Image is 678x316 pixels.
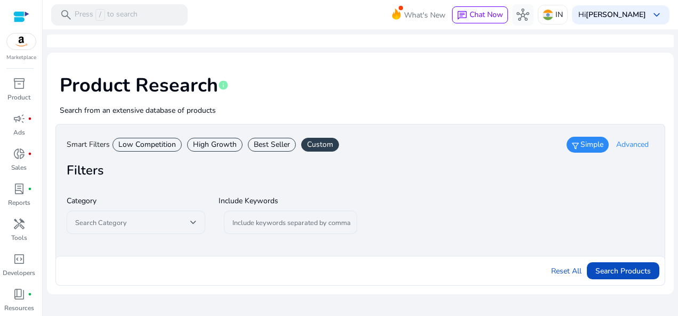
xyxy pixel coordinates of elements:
button: chatChat Now [452,6,508,23]
p: Resources [4,303,34,313]
span: book_4 [13,288,26,301]
span: inventory_2 [13,77,26,90]
img: amazon.svg [7,34,36,49]
p: Marketplace [6,54,36,62]
h3: Include Keywords [219,196,357,206]
div: High Growth [187,138,243,152]
img: in.svg [543,10,553,20]
span: fiber_manual_record [28,117,32,121]
span: fiber_manual_record [28,152,32,156]
span: keyboard_arrow_down [650,9,663,21]
span: donut_small [13,147,26,160]
button: Search Products [587,262,659,279]
h1: Product Research [60,74,661,97]
h3: Category [67,196,205,206]
button: hub [512,4,534,26]
a: Reset All [551,265,582,277]
p: IN [555,5,563,24]
span: code_blocks [13,253,26,265]
b: [PERSON_NAME] [586,10,646,20]
span: search [60,9,72,21]
div: Custom [301,138,339,152]
span: What's New [404,6,446,24]
p: Reports [8,198,30,207]
p: Ads [13,128,25,137]
span: fiber_manual_record [28,292,32,296]
p: Sales [11,163,27,172]
p: Tools [11,233,27,243]
b: Filters [67,162,104,179]
p: Developers [3,268,35,278]
span: / [95,9,105,21]
span: fiber_manual_record [28,187,32,191]
span: Search Products [595,265,651,277]
p: Press to search [75,9,138,21]
p: Search from an extensive database of products [60,105,661,116]
div: Low Competition [112,138,182,152]
span: hub [516,9,529,21]
h3: Smart Filters [67,139,110,150]
span: lab_profile [13,182,26,195]
span: info [218,80,229,90]
p: Product [7,93,30,102]
span: chat [457,10,467,21]
p: Hi [578,11,646,19]
span: Simple [580,139,603,150]
span: Advanced [616,139,649,150]
div: Best Seller [248,138,296,152]
span: handyman [13,218,26,230]
span: Chat Now [470,10,503,20]
span: campaign [13,112,26,125]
